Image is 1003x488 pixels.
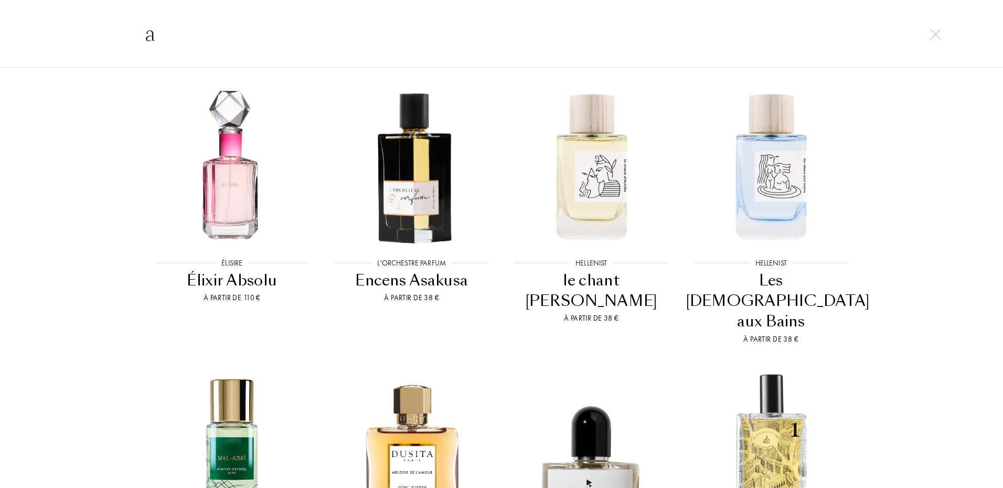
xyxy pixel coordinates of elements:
a: Les Dieux aux BainsHellenistLes [DEMOGRAPHIC_DATA] aux BainsÀ partir de 38 € [681,73,861,358]
div: Hellenist [570,258,612,269]
img: Élixir Absolu [151,84,313,246]
div: À partir de 38 € [686,334,857,345]
div: Élisire [216,258,248,269]
div: le chant [PERSON_NAME] [506,270,677,312]
div: À partir de 110 € [146,292,318,303]
img: le chant d'Achille [510,84,672,246]
div: À partir de 38 € [506,313,677,324]
a: le chant d'AchilleHellenistle chant [PERSON_NAME]À partir de 38 € [501,73,681,358]
div: Hellenist [750,258,792,269]
a: Encens AsakusaL'Orchestre ParfumEncens AsakusaÀ partir de 38 € [322,73,502,358]
div: Élixir Absolu [146,270,318,291]
a: Élixir AbsoluÉlisireÉlixir AbsoluÀ partir de 110 € [142,73,322,358]
div: Les [DEMOGRAPHIC_DATA] aux Bains [686,270,857,332]
img: Encens Asakusa [331,84,493,246]
img: Les Dieux aux Bains [690,84,852,246]
input: Rechercher [124,18,879,49]
img: cross.svg [930,29,941,40]
div: L'Orchestre Parfum [372,258,451,269]
div: Encens Asakusa [326,270,498,291]
div: À partir de 38 € [326,292,498,303]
